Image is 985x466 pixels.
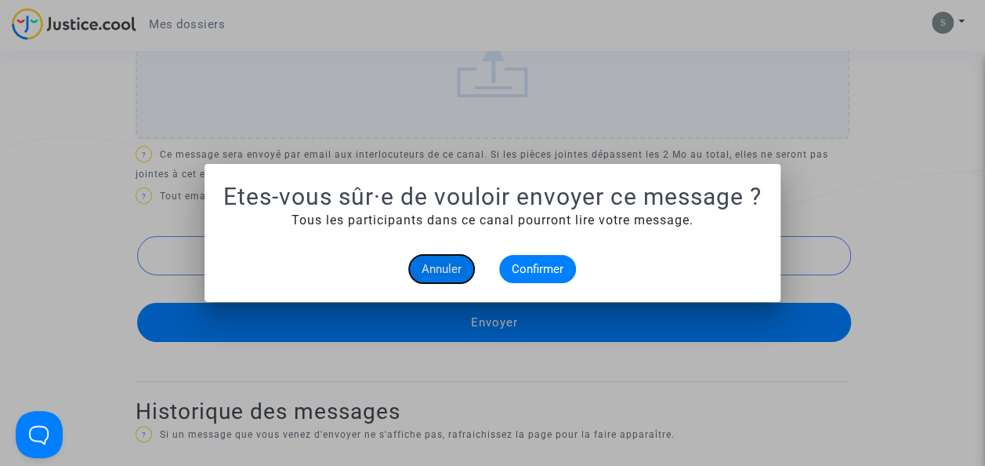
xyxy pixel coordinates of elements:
span: Annuler [422,262,462,276]
span: Confirmer [512,262,563,276]
button: Confirmer [499,255,576,283]
button: Annuler [409,255,474,283]
span: Tous les participants dans ce canal pourront lire votre message. [292,213,693,228]
iframe: Help Scout Beacon - Open [16,411,63,458]
h1: Etes-vous sûr·e de vouloir envoyer ce message ? [223,183,762,211]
